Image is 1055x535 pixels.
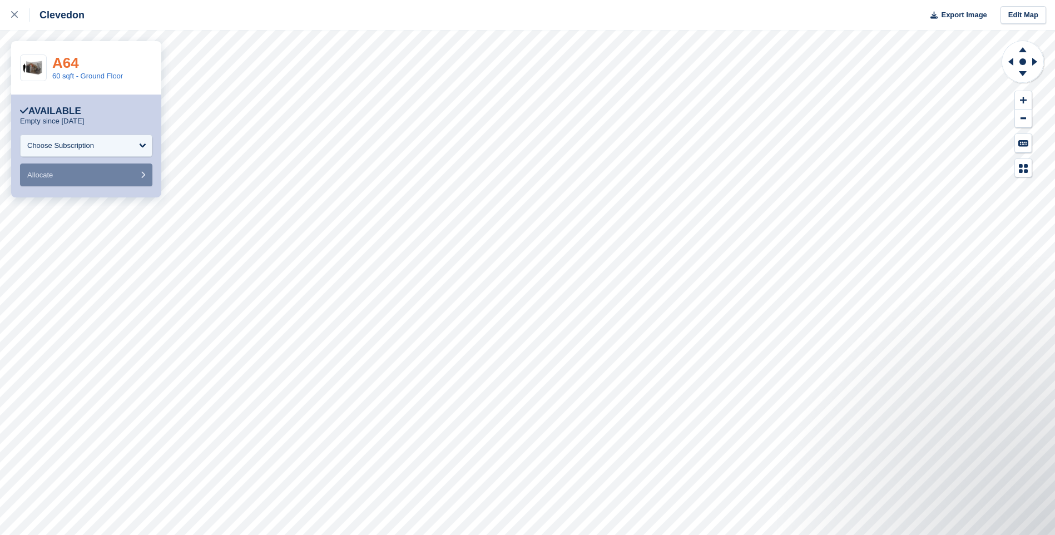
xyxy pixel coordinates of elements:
[20,117,84,126] p: Empty since [DATE]
[1015,159,1032,177] button: Map Legend
[1015,134,1032,152] button: Keyboard Shortcuts
[52,55,79,71] a: A64
[1015,91,1032,110] button: Zoom In
[21,58,46,78] img: 60-sqft-unit.jpg
[52,72,123,80] a: 60 sqft - Ground Floor
[941,9,987,21] span: Export Image
[20,106,81,117] div: Available
[27,171,53,179] span: Allocate
[1000,6,1046,24] a: Edit Map
[29,8,85,22] div: Clevedon
[27,140,94,151] div: Choose Subscription
[1015,110,1032,128] button: Zoom Out
[20,164,152,186] button: Allocate
[924,6,987,24] button: Export Image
